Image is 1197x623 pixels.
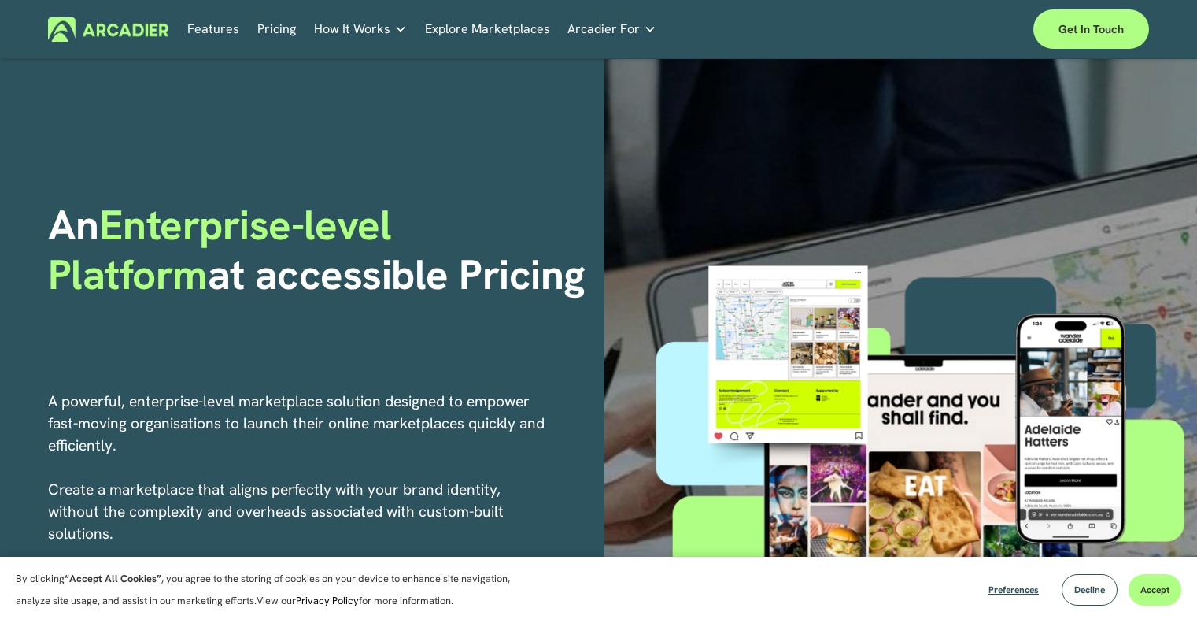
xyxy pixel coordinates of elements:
span: Preferences [988,584,1039,596]
a: folder dropdown [314,17,407,42]
strong: “Accept All Cookies” [65,572,161,585]
button: Decline [1062,574,1118,606]
p: By clicking , you agree to the storing of cookies on your device to enhance site navigation, anal... [16,568,527,612]
span: Enterprise-level Platform [48,198,402,301]
a: Privacy Policy [296,594,359,607]
a: Pricing [257,17,296,42]
p: A powerful, enterprise-level marketplace solution designed to empower fast-moving organisations t... [48,391,547,589]
a: Features [187,17,239,42]
span: Decline [1074,584,1105,596]
img: Arcadier [48,17,168,42]
a: Explore Marketplaces [425,17,550,42]
a: folder dropdown [567,17,656,42]
iframe: Chat Widget [1118,547,1197,623]
h1: An at accessible Pricing [48,201,593,299]
a: Get in touch [1033,9,1149,49]
span: How It Works [314,18,390,40]
button: Preferences [977,574,1051,606]
span: Arcadier For [567,18,640,40]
